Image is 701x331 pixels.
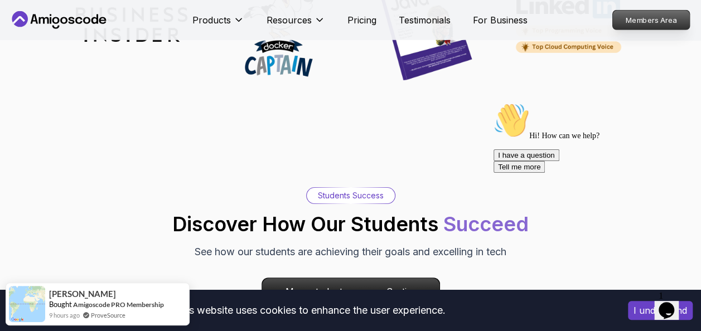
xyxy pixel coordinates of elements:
img: :wave: [4,4,40,40]
button: I have a question [4,51,70,63]
a: Amigoscode PRO Membership [73,300,164,309]
p: Products [192,13,231,27]
p: Resources [267,13,312,27]
img: provesource social proof notification image [9,286,45,322]
span: [PERSON_NAME] [49,289,116,299]
a: More students success Sorties [262,278,440,305]
p: Members Area [613,11,690,30]
a: ProveSource [91,310,125,320]
button: Products [192,13,244,36]
span: Bought [49,300,72,309]
button: Accept cookies [628,301,693,320]
a: Pricing [347,13,376,27]
a: Testimonials [399,13,451,27]
span: 9 hours ago [49,310,80,320]
p: See how our students are achieving their goals and excelling in tech [195,244,506,260]
div: This website uses cookies to enhance the user experience. [8,298,611,323]
button: Tell me more [4,63,56,75]
div: 👋Hi! How can we help?I have a questionTell me more [4,4,205,75]
iframe: chat widget [654,286,690,320]
h2: Discover How Our Students [172,213,529,235]
a: For Business [473,13,528,27]
p: More students success Sorties [262,278,439,305]
span: Succeed [443,212,529,236]
button: Resources [267,13,325,36]
a: Members Area [612,10,690,30]
iframe: chat widget [489,98,690,281]
span: Hi! How can we help? [4,33,110,42]
p: Students Success [318,190,384,201]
